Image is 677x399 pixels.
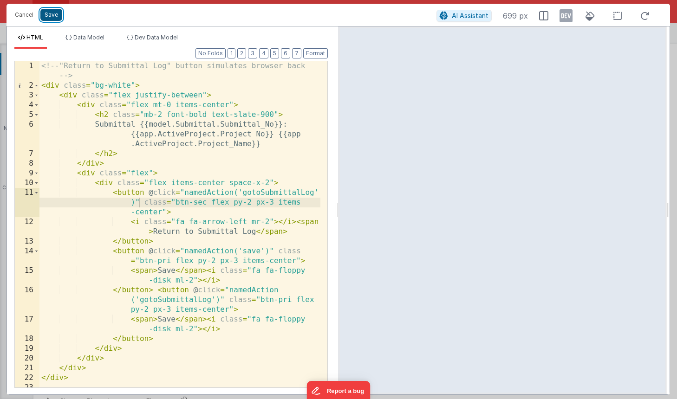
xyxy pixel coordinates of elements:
div: 21 [15,363,39,373]
div: 23 [15,383,39,393]
div: 13 [15,237,39,246]
button: 3 [248,48,257,58]
div: 14 [15,246,39,266]
div: 15 [15,266,39,285]
div: 16 [15,285,39,315]
button: Format [303,48,328,58]
div: 7 [15,149,39,159]
div: 9 [15,168,39,178]
button: Save [40,9,62,21]
span: 699 px [503,10,528,21]
button: 7 [292,48,301,58]
button: 4 [259,48,268,58]
div: 5 [15,110,39,120]
span: Data Model [73,34,104,41]
button: 5 [270,48,279,58]
div: 22 [15,373,39,383]
div: 1 [15,61,39,81]
div: 8 [15,159,39,168]
button: 6 [281,48,290,58]
div: 18 [15,334,39,344]
div: 6 [15,120,39,149]
div: 19 [15,344,39,354]
button: AI Assistant [436,10,492,22]
button: No Folds [195,48,226,58]
span: Dev Data Model [135,34,178,41]
div: 11 [15,188,39,217]
button: Cancel [10,8,38,21]
div: 3 [15,90,39,100]
button: 2 [237,48,246,58]
span: AI Assistant [452,12,488,19]
div: 2 [15,81,39,90]
div: 10 [15,178,39,188]
div: 17 [15,315,39,334]
div: 20 [15,354,39,363]
div: 12 [15,217,39,237]
div: 4 [15,100,39,110]
button: 1 [228,48,235,58]
span: HTML [26,34,43,41]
